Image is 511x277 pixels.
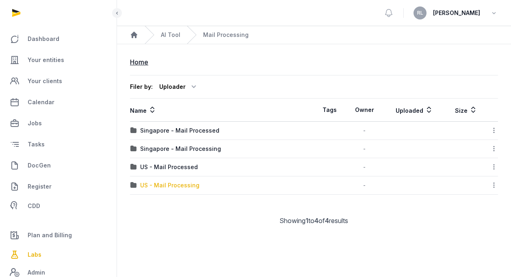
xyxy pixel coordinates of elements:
[130,127,137,134] img: folder.svg
[28,76,62,86] span: Your clients
[6,156,110,175] a: DocGen
[28,55,64,65] span: Your entities
[345,99,383,122] th: Owner
[6,50,110,70] a: Your entities
[383,99,445,122] th: Uploaded
[345,158,383,176] td: -
[6,177,110,196] a: Register
[445,99,487,122] th: Size
[417,11,423,15] span: RL
[6,71,110,91] a: Your clients
[314,217,318,225] span: 4
[28,250,41,260] span: Labs
[433,8,480,18] span: [PERSON_NAME]
[140,181,199,189] div: US - Mail Processing
[159,80,199,93] div: Uploader
[6,198,110,214] a: CDD
[203,31,249,39] span: Mail Processing
[6,114,110,133] a: Jobs
[6,245,110,264] a: Labs
[130,216,498,225] div: Showing to of results
[345,122,383,140] td: -
[117,26,511,44] nav: Breadcrumb
[28,140,45,149] span: Tasks
[6,225,110,245] a: Plan and Billing
[161,31,180,39] a: AI Tool
[140,145,221,153] div: Singapore - Mail Processing
[6,135,110,154] a: Tasks
[28,230,72,240] span: Plan and Billing
[414,6,427,19] button: RL
[130,146,137,152] img: folder.svg
[314,99,345,122] th: Tags
[345,176,383,195] td: -
[130,57,148,67] div: Home
[28,182,52,191] span: Register
[28,201,40,211] span: CDD
[130,83,153,91] div: Filer by:
[325,217,329,225] span: 4
[28,97,54,107] span: Calendar
[6,29,110,49] a: Dashboard
[28,161,51,170] span: DocGen
[140,163,198,171] div: US - Mail Processed
[305,217,308,225] span: 1
[130,164,137,170] img: folder.svg
[130,99,314,122] th: Name
[28,34,59,44] span: Dashboard
[345,140,383,158] td: -
[28,118,42,128] span: Jobs
[130,52,314,72] nav: Breadcrumb
[130,182,137,189] img: folder.svg
[140,127,219,135] div: Singapore - Mail Processed
[6,92,110,112] a: Calendar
